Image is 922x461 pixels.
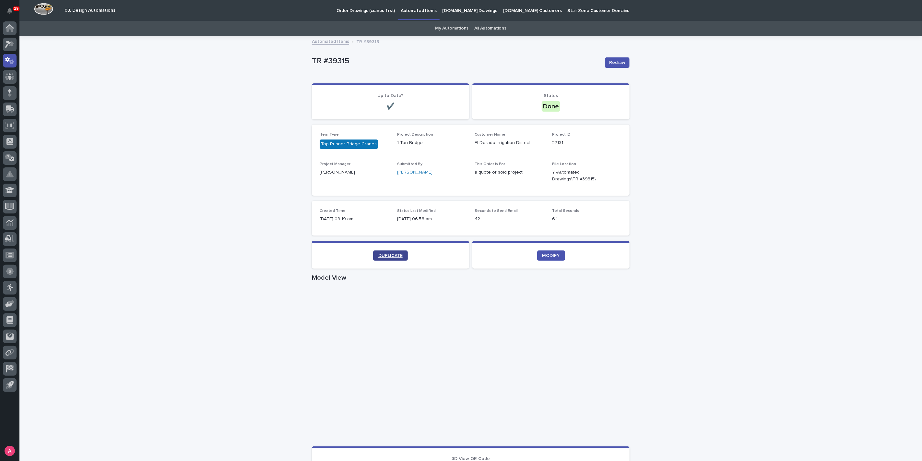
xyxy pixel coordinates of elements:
[552,216,622,223] p: 64
[552,140,622,146] p: 27131
[475,209,518,213] span: Seconds to Send Email
[3,4,17,18] button: Notifications
[397,209,436,213] span: Status Last Modified
[475,216,544,223] p: 42
[537,250,565,261] a: MODIFY
[65,8,115,13] h2: 03. Design Automations
[312,37,349,45] a: Automated Items
[356,38,379,45] p: TR #39315
[397,162,422,166] span: Submitted By
[378,253,403,258] span: DUPLICATE
[452,456,490,461] span: 3D View QR Code
[312,284,630,446] iframe: Model View
[542,101,560,112] div: Done
[312,274,630,282] h1: Model View
[8,8,17,18] div: Notifications29
[320,162,350,166] span: Project Manager
[475,133,505,137] span: Customer Name
[320,209,346,213] span: Created Time
[312,56,600,66] p: TR #39315
[320,133,339,137] span: Item Type
[552,162,576,166] span: File Location
[14,6,18,11] p: 29
[474,21,506,36] a: All Automations
[605,57,630,68] button: Redraw
[552,209,579,213] span: Total Seconds
[397,140,467,146] p: 1 Ton Bridge
[3,444,17,458] button: users-avatar
[320,140,378,149] div: Top Runner Bridge Cranes
[397,216,467,223] p: [DATE] 06:56 am
[475,140,544,146] p: El Dorado Irrigation District
[475,169,544,176] p: a quote or sold project
[320,103,461,110] p: ✔️
[542,253,560,258] span: MODIFY
[552,169,606,183] : Y:\Automated Drawings\TR #39315\
[320,169,389,176] p: [PERSON_NAME]
[397,169,432,176] a: [PERSON_NAME]
[552,133,571,137] span: Project ID
[544,93,558,98] span: Status
[609,59,625,66] span: Redraw
[435,21,468,36] a: My Automations
[397,133,433,137] span: Project Description
[320,216,389,223] p: [DATE] 09:19 am
[373,250,408,261] a: DUPLICATE
[475,162,508,166] span: This Order is For...
[34,3,53,15] img: Workspace Logo
[378,93,404,98] span: Up to Date?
